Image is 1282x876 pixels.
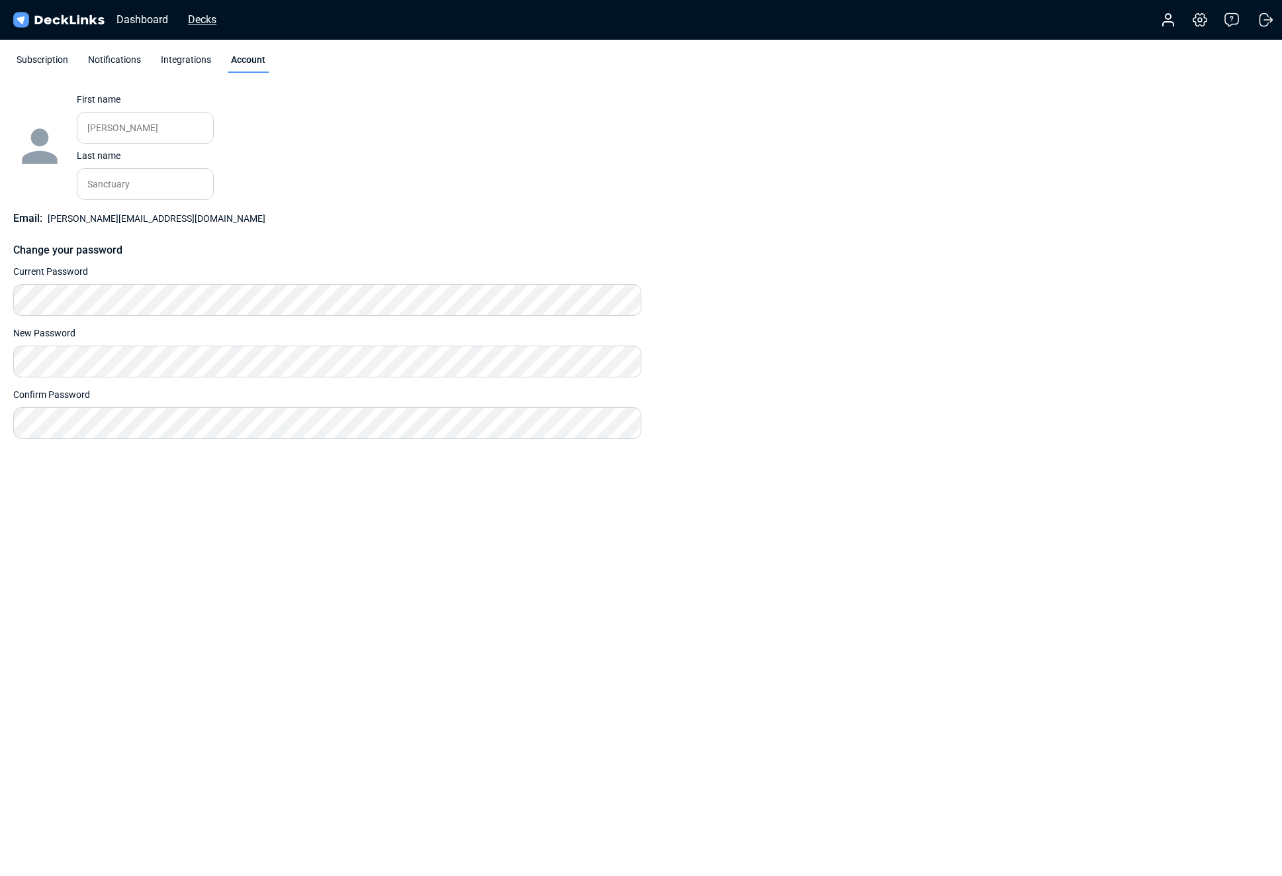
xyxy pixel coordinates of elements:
[228,53,269,73] div: Account
[13,242,641,258] div: Change your password
[13,53,71,73] div: Subscription
[77,149,208,163] div: Last name
[48,213,265,224] span: [PERSON_NAME][EMAIL_ADDRESS][DOMAIN_NAME]
[110,11,175,28] div: Dashboard
[158,53,214,73] div: Integrations
[85,53,144,73] div: Notifications
[13,388,90,402] label: Confirm Password
[77,93,208,107] div: First name
[11,11,107,30] img: DeckLinks
[181,11,223,28] div: Decks
[13,212,42,224] span: Email:
[13,326,75,340] label: New Password
[13,265,88,279] label: Current Password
